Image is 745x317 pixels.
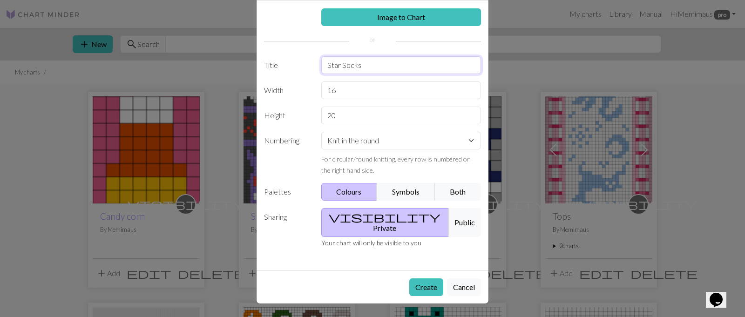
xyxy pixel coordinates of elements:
label: Height [258,107,316,124]
iframe: chat widget [706,280,736,308]
label: Numbering [258,132,316,175]
label: Title [258,56,316,74]
a: Image to Chart [321,8,481,26]
small: Your chart will only be visible to you [321,239,421,247]
button: Colours [321,183,378,201]
label: Sharing [258,208,316,237]
button: Create [409,278,443,296]
small: For circular/round knitting, every row is numbered on the right hand side. [321,155,471,174]
button: Private [321,208,449,237]
button: Symbols [377,183,435,201]
button: Cancel [447,278,481,296]
button: Both [435,183,481,201]
label: Width [258,81,316,99]
button: Public [448,208,481,237]
label: Palettes [258,183,316,201]
span: visibility [329,210,440,223]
